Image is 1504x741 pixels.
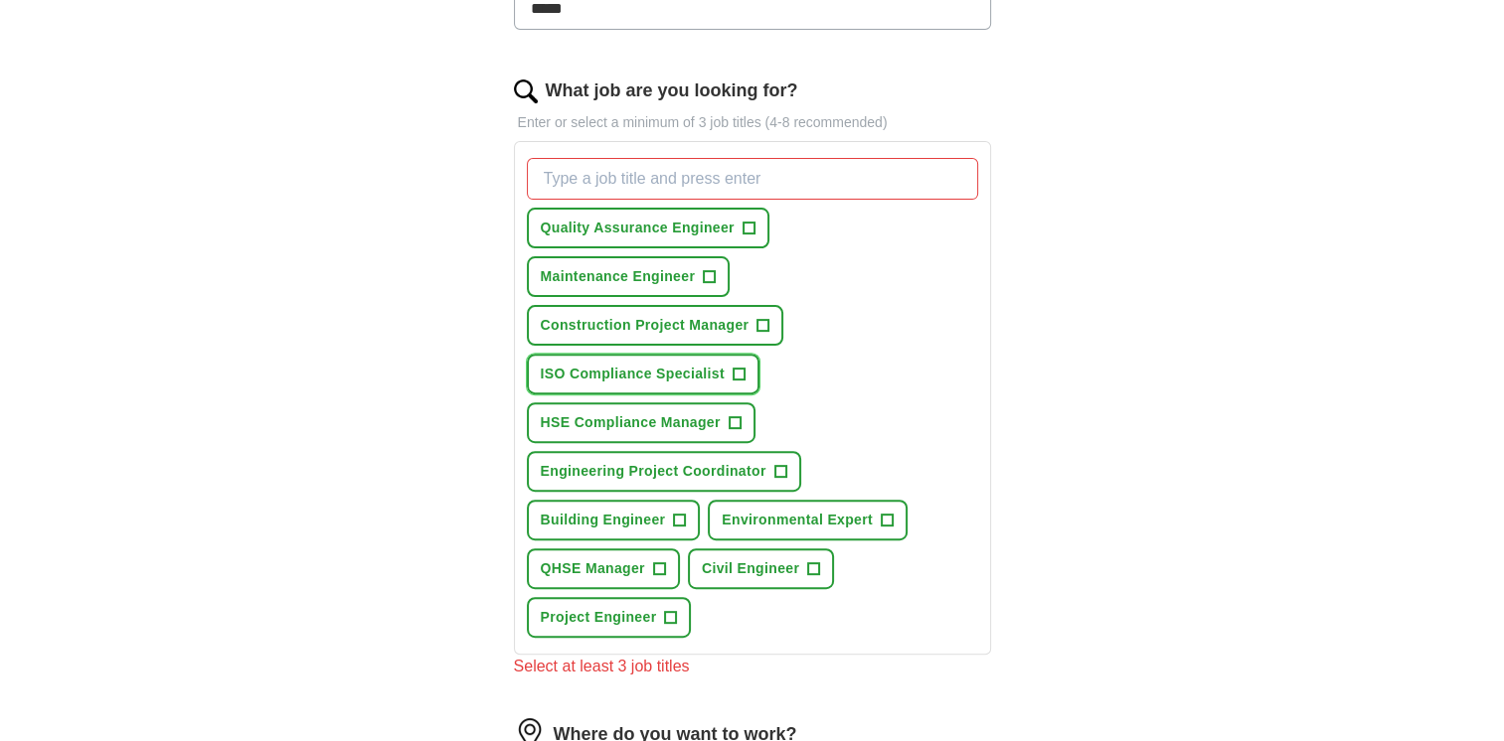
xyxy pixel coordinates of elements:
[541,412,721,433] span: HSE Compliance Manager
[527,402,755,443] button: HSE Compliance Manager
[514,655,991,678] div: Select at least 3 job titles
[541,364,725,384] span: ISO Compliance Specialist
[527,451,801,492] button: Engineering Project Coordinator
[527,597,692,638] button: Project Engineer
[527,548,680,589] button: QHSE Manager
[702,558,799,579] span: Civil Engineer
[514,112,991,133] p: Enter or select a minimum of 3 job titles (4-8 recommended)
[708,500,908,540] button: Environmental Expert
[527,208,769,248] button: Quality Assurance Engineer
[541,461,766,482] span: Engineering Project Coordinator
[541,218,735,238] span: Quality Assurance Engineer
[541,266,696,287] span: Maintenance Engineer
[527,256,731,297] button: Maintenance Engineer
[541,510,666,530] span: Building Engineer
[514,79,538,103] img: search.png
[688,548,834,589] button: Civil Engineer
[722,510,873,530] span: Environmental Expert
[527,305,784,346] button: Construction Project Manager
[527,354,759,394] button: ISO Compliance Specialist
[527,158,978,200] input: Type a job title and press enter
[527,500,701,540] button: Building Engineer
[546,77,798,104] label: What job are you looking for?
[541,315,750,336] span: Construction Project Manager
[541,558,645,579] span: QHSE Manager
[541,607,657,628] span: Project Engineer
